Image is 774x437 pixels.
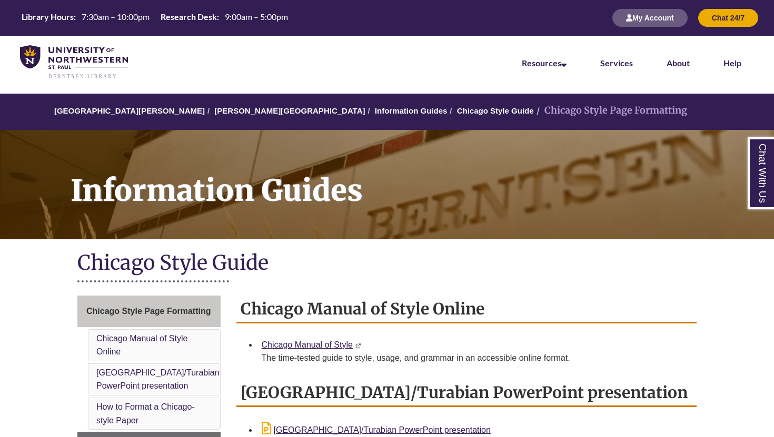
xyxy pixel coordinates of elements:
[156,11,221,23] th: Research Desk:
[355,343,361,348] i: This link opens in a new window
[17,11,292,24] table: Hours Today
[534,103,687,118] li: Chicago Style Page Formatting
[225,12,288,22] span: 9:00am – 5:00pm
[96,334,187,357] a: Chicago Manual of Style Online
[59,130,774,226] h1: Information Guides
[698,13,758,22] a: Chat 24/7
[214,106,365,115] a: [PERSON_NAME][GEOGRAPHIC_DATA]
[612,13,688,22] a: My Account
[262,425,491,434] a: [GEOGRAPHIC_DATA]/Turabian PowerPoint presentation
[236,296,697,323] h2: Chicago Manual of Style Online
[698,9,758,27] button: Chat 24/7
[375,106,448,115] a: Information Guides
[96,368,220,391] a: [GEOGRAPHIC_DATA]/Turabian PowerPoint presentation
[77,250,697,278] h1: Chicago Style Guide
[236,379,697,407] h2: [GEOGRAPHIC_DATA]/Turabian PowerPoint presentation
[600,58,633,68] a: Services
[262,352,689,364] div: The time-tested guide to style, usage, and grammar in an accessible online format.
[457,106,534,115] a: Chicago Style Guide
[20,45,128,79] img: UNWSP Library Logo
[723,58,741,68] a: Help
[262,340,353,349] a: Chicago Manual of Style
[612,9,688,27] button: My Account
[522,58,567,68] a: Resources
[667,58,690,68] a: About
[82,12,150,22] span: 7:30am – 10:00pm
[96,402,195,425] a: How to Format a Chicago-style Paper
[17,11,292,25] a: Hours Today
[17,11,77,23] th: Library Hours:
[86,307,211,316] span: Chicago Style Page Formatting
[54,106,205,115] a: [GEOGRAPHIC_DATA][PERSON_NAME]
[77,296,221,327] a: Chicago Style Page Formatting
